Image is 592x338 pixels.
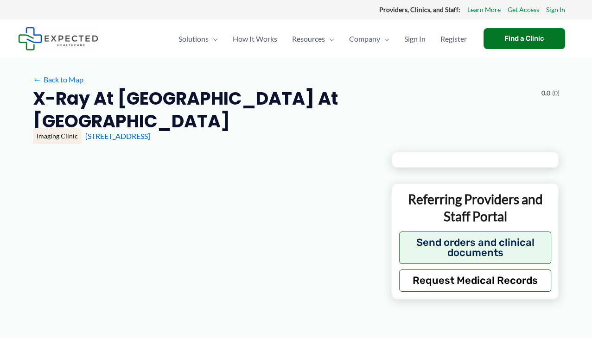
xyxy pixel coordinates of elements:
span: Sign In [404,23,426,55]
a: How It Works [225,23,285,55]
a: Learn More [467,4,501,16]
span: Solutions [178,23,209,55]
span: Menu Toggle [380,23,389,55]
strong: Providers, Clinics, and Staff: [379,6,460,13]
a: Sign In [546,4,565,16]
span: Menu Toggle [325,23,334,55]
span: ← [33,75,42,84]
a: Sign In [397,23,433,55]
span: (0) [552,87,560,99]
span: Resources [292,23,325,55]
span: Company [349,23,380,55]
img: Expected Healthcare Logo - side, dark font, small [18,27,98,50]
a: CompanyMenu Toggle [342,23,397,55]
a: SolutionsMenu Toggle [171,23,225,55]
a: ResourcesMenu Toggle [285,23,342,55]
button: Send orders and clinical documents [399,232,552,264]
span: 0.0 [541,87,550,99]
a: [STREET_ADDRESS] [85,131,150,140]
span: How It Works [233,23,277,55]
a: Find a Clinic [484,28,565,49]
a: ←Back to Map [33,73,83,87]
button: Request Medical Records [399,269,552,292]
span: Menu Toggle [209,23,218,55]
span: Register [440,23,467,55]
div: Imaging Clinic [33,128,82,144]
nav: Primary Site Navigation [171,23,474,55]
h2: X-ray at [GEOGRAPHIC_DATA] at [GEOGRAPHIC_DATA] [33,87,534,133]
a: Get Access [508,4,539,16]
p: Referring Providers and Staff Portal [399,191,552,225]
a: Register [433,23,474,55]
